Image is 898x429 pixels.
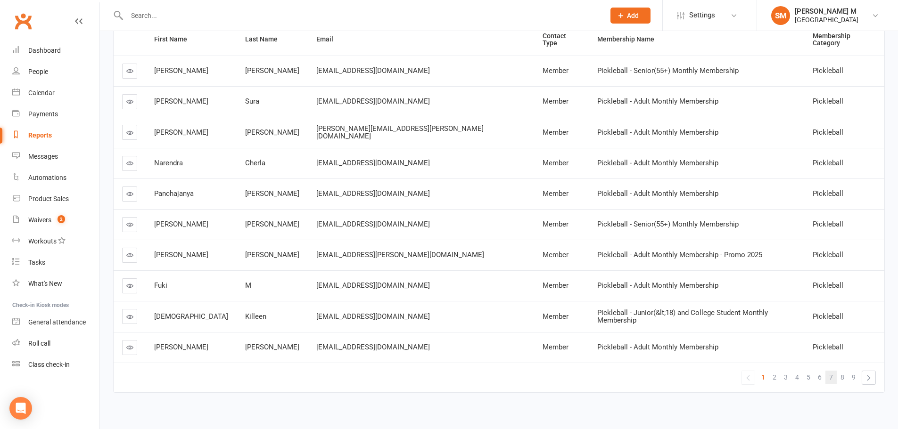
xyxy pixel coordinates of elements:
[28,110,58,118] div: Payments
[543,343,568,351] span: Member
[610,8,651,24] button: Add
[543,66,568,75] span: Member
[814,371,825,384] a: 6
[795,371,799,384] span: 4
[28,259,45,266] div: Tasks
[813,343,843,351] span: Pickleball
[543,281,568,290] span: Member
[848,371,859,384] a: 9
[58,215,65,223] span: 2
[245,312,266,321] span: Killeen
[769,371,780,384] a: 2
[771,6,790,25] div: SM
[813,312,843,321] span: Pickleball
[28,47,61,54] div: Dashboard
[818,371,822,384] span: 6
[316,220,430,228] span: [EMAIL_ADDRESS][DOMAIN_NAME]
[245,36,300,43] div: Last Name
[597,159,718,167] span: Pickleball - Adult Monthly Membership
[28,174,66,181] div: Automations
[154,220,208,228] span: [PERSON_NAME]
[773,371,776,384] span: 2
[803,371,814,384] a: 5
[316,124,484,141] span: [PERSON_NAME][EMAIL_ADDRESS][PERSON_NAME][DOMAIN_NAME]
[597,36,797,43] div: Membership Name
[316,343,430,351] span: [EMAIL_ADDRESS][DOMAIN_NAME]
[597,189,718,198] span: Pickleball - Adult Monthly Membership
[795,16,858,24] div: [GEOGRAPHIC_DATA]
[543,159,568,167] span: Member
[807,371,810,384] span: 5
[543,128,568,137] span: Member
[780,371,791,384] a: 3
[9,397,32,420] div: Open Intercom Messenger
[316,281,430,290] span: [EMAIL_ADDRESS][DOMAIN_NAME]
[12,312,99,333] a: General attendance kiosk mode
[741,371,755,384] a: «
[154,159,183,167] span: Narendra
[543,97,568,105] span: Member
[597,128,718,137] span: Pickleball - Adult Monthly Membership
[813,97,843,105] span: Pickleball
[154,281,167,290] span: Fuki
[12,146,99,167] a: Messages
[543,220,568,228] span: Member
[852,371,856,384] span: 9
[316,251,484,259] span: [EMAIL_ADDRESS][PERSON_NAME][DOMAIN_NAME]
[761,371,765,384] span: 1
[813,159,843,167] span: Pickleball
[813,220,843,228] span: Pickleball
[245,251,299,259] span: [PERSON_NAME]
[245,97,259,105] span: Sura
[316,159,430,167] span: [EMAIL_ADDRESS][DOMAIN_NAME]
[597,308,768,325] span: Pickleball - Junior(&lt;18) and College Student Monthly Membership
[627,12,639,19] span: Add
[316,97,430,105] span: [EMAIL_ADDRESS][DOMAIN_NAME]
[689,5,715,26] span: Settings
[795,7,858,16] div: [PERSON_NAME] M
[245,220,299,228] span: [PERSON_NAME]
[813,251,843,259] span: Pickleball
[543,251,568,259] span: Member
[245,66,299,75] span: [PERSON_NAME]
[28,89,55,97] div: Calendar
[784,371,788,384] span: 3
[597,251,762,259] span: Pickleball - Adult Monthly Membership - Promo 2025
[154,251,208,259] span: [PERSON_NAME]
[28,361,70,368] div: Class check-in
[12,252,99,273] a: Tasks
[154,97,208,105] span: [PERSON_NAME]
[154,66,208,75] span: [PERSON_NAME]
[12,273,99,294] a: What's New
[12,210,99,231] a: Waivers 2
[829,371,833,384] span: 7
[28,216,51,224] div: Waivers
[12,188,99,210] a: Product Sales
[154,343,208,351] span: [PERSON_NAME]
[12,354,99,375] a: Class kiosk mode
[245,189,299,198] span: [PERSON_NAME]
[543,189,568,198] span: Member
[791,371,803,384] a: 4
[12,167,99,188] a: Automations
[12,82,99,104] a: Calendar
[245,343,299,351] span: [PERSON_NAME]
[316,36,527,43] div: Email
[837,371,848,384] a: 8
[825,371,837,384] a: 7
[813,281,843,290] span: Pickleball
[813,66,843,75] span: Pickleball
[12,231,99,252] a: Workouts
[12,125,99,146] a: Reports
[813,128,843,137] span: Pickleball
[154,189,194,198] span: Panchajanya
[597,66,739,75] span: Pickleball - Senior(55+) Monthly Membership
[28,68,48,75] div: People
[11,9,35,33] a: Clubworx
[154,36,229,43] div: First Name
[12,61,99,82] a: People
[813,32,877,47] div: Membership Category
[758,371,769,384] a: 1
[597,97,718,105] span: Pickleball - Adult Monthly Membership
[840,371,844,384] span: 8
